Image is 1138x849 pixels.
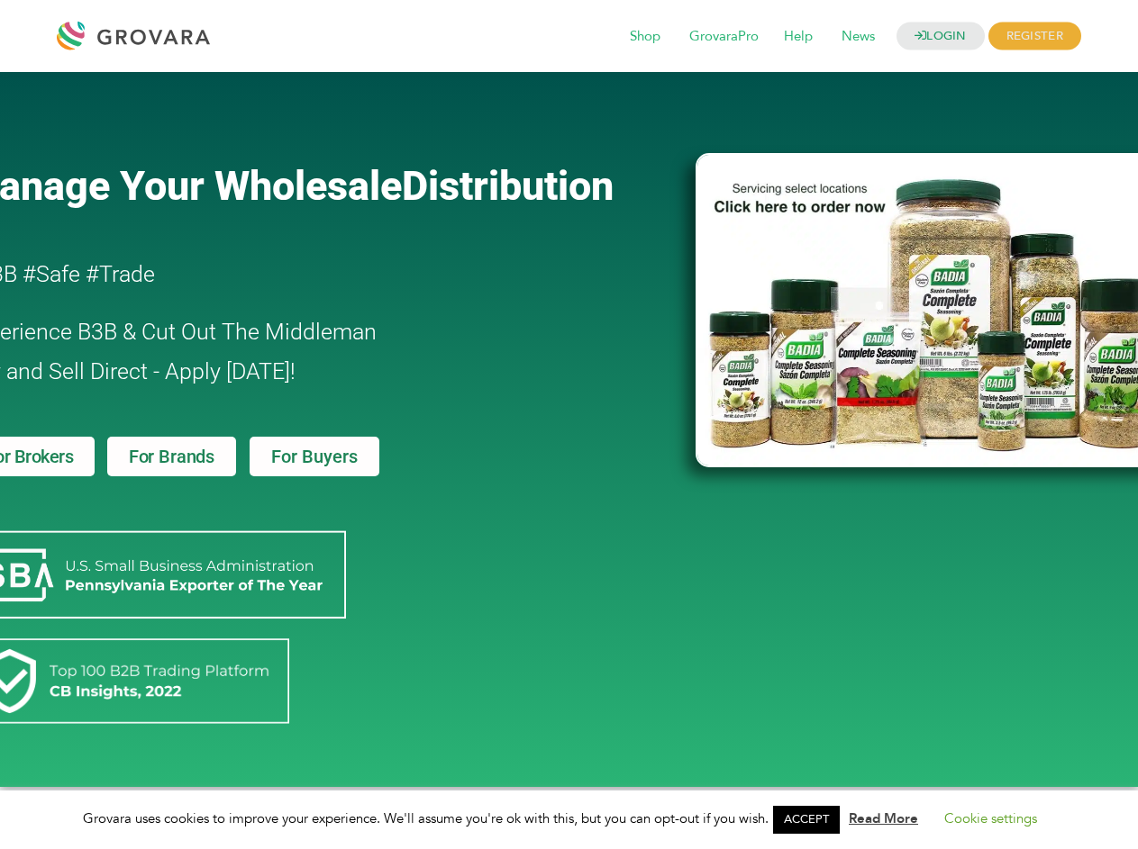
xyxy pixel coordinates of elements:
[773,806,840,834] a: ACCEPT
[849,809,918,827] a: Read More
[617,27,673,47] a: Shop
[771,27,825,47] a: Help
[617,20,673,54] span: Shop
[829,27,888,47] a: News
[829,20,888,54] span: News
[677,27,771,47] a: GrovaraPro
[107,437,236,476] a: For Brands
[944,809,1037,827] a: Cookie settings
[83,809,1055,827] span: Grovara uses cookies to improve your experience. We'll assume you're ok with this, but you can op...
[129,447,214,465] span: For Brands
[988,23,1081,50] span: REGISTER
[271,447,358,465] span: For Buyers
[677,20,771,54] span: GrovaraPro
[402,162,614,210] span: Distribution
[771,20,825,54] span: Help
[250,437,379,476] a: For Buyers
[897,23,985,50] a: LOGIN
